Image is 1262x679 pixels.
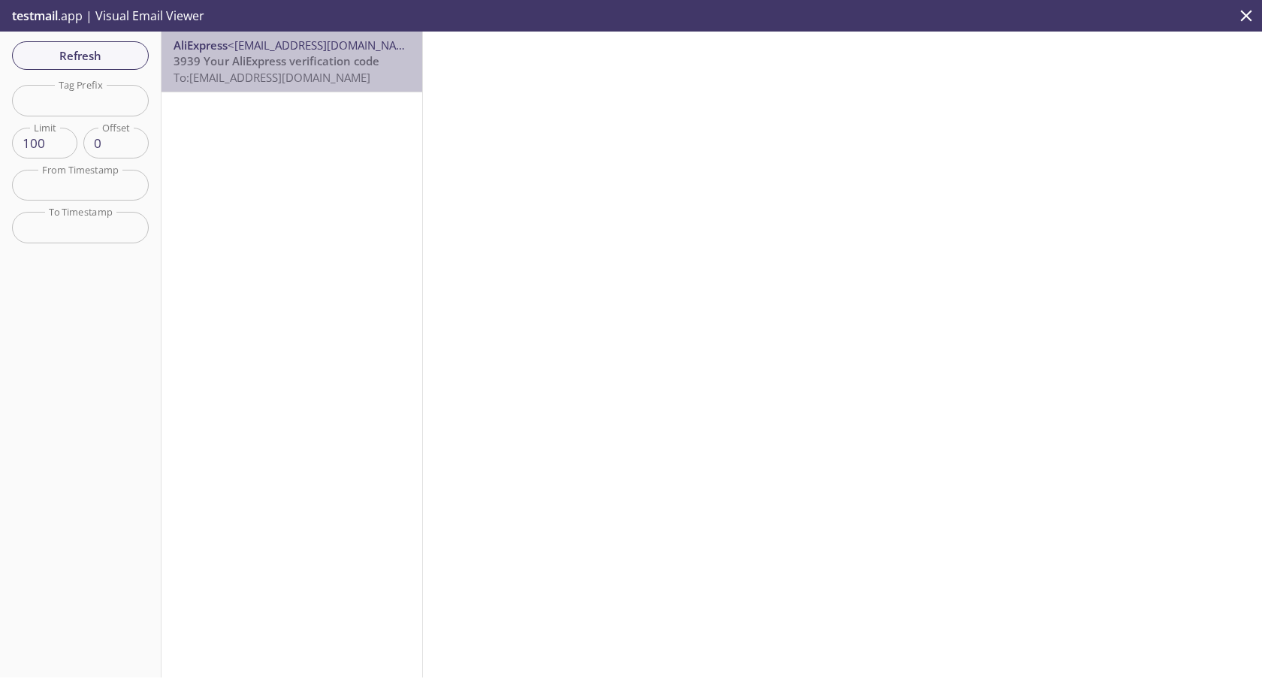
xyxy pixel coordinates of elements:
span: Refresh [24,46,137,65]
span: testmail [12,8,58,24]
span: AliExpress [174,38,228,53]
span: <[EMAIL_ADDRESS][DOMAIN_NAME]> [228,38,422,53]
nav: emails [162,32,422,92]
div: AliExpress<[EMAIL_ADDRESS][DOMAIN_NAME]>3939 Your AliExpress verification codeTo:[EMAIL_ADDRESS][... [162,32,422,92]
button: Refresh [12,41,149,70]
span: To: [EMAIL_ADDRESS][DOMAIN_NAME] [174,70,370,85]
span: 3939 Your AliExpress verification code [174,53,379,68]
